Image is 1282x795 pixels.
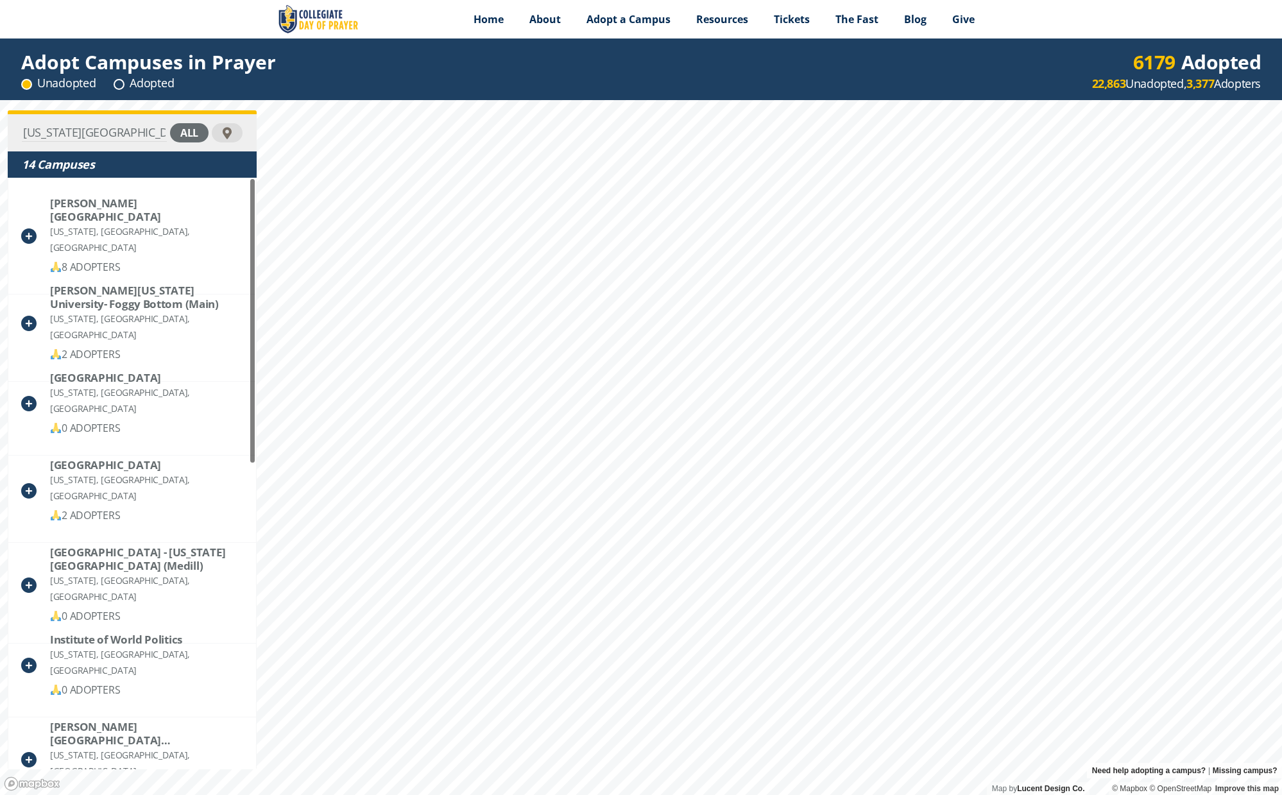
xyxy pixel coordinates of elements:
[952,12,975,26] span: Give
[51,349,61,359] img: 🙏
[50,346,243,363] div: 2 ADOPTERS
[987,782,1090,795] div: Map by
[50,747,243,779] div: [US_STATE], [GEOGRAPHIC_DATA], [GEOGRAPHIC_DATA]
[683,3,761,35] a: Resources
[1133,54,1261,70] div: Adopted
[50,472,243,504] div: [US_STATE], [GEOGRAPHIC_DATA], [GEOGRAPHIC_DATA]
[774,12,810,26] span: Tickets
[51,510,61,520] img: 🙏
[50,508,243,524] div: 2 ADOPTERS
[461,3,517,35] a: Home
[1149,784,1211,793] a: OpenStreetMap
[51,611,61,621] img: 🙏
[51,685,61,695] img: 🙏
[904,12,927,26] span: Blog
[50,633,243,646] div: Institute of World Politics
[696,12,748,26] span: Resources
[50,384,243,416] div: [US_STATE], [GEOGRAPHIC_DATA], [GEOGRAPHIC_DATA]
[517,3,574,35] a: About
[1092,76,1261,92] div: Unadopted, Adopters
[1133,54,1175,70] div: 6179
[50,259,243,275] div: 8 ADOPTERS
[21,75,96,91] div: Unadopted
[1092,763,1206,778] a: Need help adopting a campus?
[50,646,243,678] div: [US_STATE], [GEOGRAPHIC_DATA], [GEOGRAPHIC_DATA]
[50,608,243,624] div: 0 ADOPTERS
[50,196,243,223] div: Howard University
[50,223,243,255] div: [US_STATE], [GEOGRAPHIC_DATA], [GEOGRAPHIC_DATA]
[51,262,61,272] img: 🙏
[1017,784,1084,793] a: Lucent Design Co.
[1092,76,1126,91] strong: 22,863
[835,12,878,26] span: The Fast
[50,720,243,747] div: Johns Hopkins University- School of Advanced Intl Studies (DC)
[50,371,243,384] div: Gallaudet University
[474,12,504,26] span: Home
[50,545,243,572] div: Northwestern University - Washington, D.C. (Medill)
[50,572,243,604] div: [US_STATE], [GEOGRAPHIC_DATA], [GEOGRAPHIC_DATA]
[21,54,276,70] div: Adopt Campuses in Prayer
[574,3,683,35] a: Adopt a Campus
[51,423,61,433] img: 🙏
[50,420,243,436] div: 0 ADOPTERS
[50,682,243,698] div: 0 ADOPTERS
[1112,784,1147,793] a: Mapbox
[1215,784,1279,793] a: Improve this map
[529,12,561,26] span: About
[1087,763,1282,778] div: |
[50,284,243,311] div: George Washington University- Foggy Bottom (Main)
[1213,763,1278,778] a: Missing campus?
[50,311,243,343] div: [US_STATE], [GEOGRAPHIC_DATA], [GEOGRAPHIC_DATA]
[4,776,60,791] a: Mapbox logo
[1186,76,1214,91] strong: 3,377
[114,75,174,91] div: Adopted
[891,3,939,35] a: Blog
[586,12,671,26] span: Adopt a Campus
[170,123,209,142] div: all
[50,458,243,472] div: American University
[22,157,243,173] div: 14 Campuses
[939,3,987,35] a: Give
[22,124,167,142] input: Find Your Campus
[823,3,891,35] a: The Fast
[761,3,823,35] a: Tickets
